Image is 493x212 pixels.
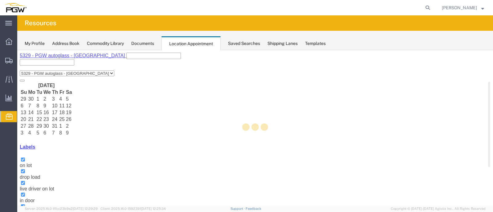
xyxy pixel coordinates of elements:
input: in door [4,142,8,146]
td: 13 [3,59,10,66]
td: 30 [26,73,34,79]
div: Documents [131,40,154,47]
div: My Profile [25,40,45,47]
th: Mo [10,39,18,45]
td: 2 [48,73,55,79]
td: 1 [42,73,48,79]
td: 16 [26,59,34,66]
td: 9 [48,80,55,86]
td: 14 [10,59,18,66]
th: We [26,39,34,45]
td: 29 [3,46,10,52]
td: 27 [3,73,10,79]
span: [DATE] 12:29:29 [73,207,98,210]
a: Labels [2,94,18,99]
span: in door [2,148,18,153]
td: 21 [10,66,18,72]
td: 29 [19,73,25,79]
th: Fr [42,39,48,45]
th: Tu [19,39,25,45]
td: 3 [35,46,41,52]
input: drop load [4,119,8,123]
td: 12 [48,53,55,59]
td: 8 [42,80,48,86]
td: 22 [19,66,25,72]
td: 15 [19,59,25,66]
td: 4 [42,46,48,52]
span: 5329 - PGW autoglass - [GEOGRAPHIC_DATA] [2,3,108,8]
td: 7 [35,80,41,86]
td: 31 [35,73,41,79]
td: 28 [10,73,18,79]
td: 6 [26,80,34,86]
div: Address Book [52,40,79,47]
th: Sa [48,39,55,45]
a: Feedback [246,207,261,210]
div: Location Appointment [161,36,221,50]
td: 30 [10,46,18,52]
td: 3 [3,80,10,86]
td: 4 [10,80,18,86]
input: on lot [4,107,8,111]
div: Commodity Library [87,40,124,47]
td: 6 [3,53,10,59]
span: Janet Claytor [442,4,477,11]
h4: Resources [25,15,56,31]
span: Client: 2025.16.0-1592391 [100,207,166,210]
img: logo [4,3,26,12]
th: Th [35,39,41,45]
td: 9 [26,53,34,59]
td: 26 [48,66,55,72]
td: 5 [48,46,55,52]
button: [PERSON_NAME] [442,4,484,11]
span: on lot [2,113,14,118]
th: Su [3,39,10,45]
td: 17 [35,59,41,66]
td: 2 [26,46,34,52]
td: 19 [48,59,55,66]
div: Templates [305,40,326,47]
td: 24 [35,66,41,72]
div: Saved Searches [228,40,260,47]
span: [DATE] 12:25:34 [141,207,166,210]
td: 7 [10,53,18,59]
a: 5329 - PGW autoglass - [GEOGRAPHIC_DATA] [2,3,109,8]
td: 20 [3,66,10,72]
td: 11 [42,53,48,59]
input: live driver on lot [4,131,8,135]
td: 5 [19,80,25,86]
a: Support [230,207,246,210]
td: 18 [42,59,48,66]
td: 10 [35,53,41,59]
div: Shipping Lanes [267,40,298,47]
td: 8 [19,53,25,59]
span: Server: 2025.16.0-1ffcc23b9e2 [25,207,98,210]
td: 1 [19,46,25,52]
span: Copyright © [DATE]-[DATE] Agistix Inc., All Rights Reserved [391,206,486,211]
span: drop load [2,124,23,130]
th: [DATE] [10,32,48,38]
td: 25 [42,66,48,72]
td: 23 [26,66,34,72]
span: live driver on lot [2,136,37,141]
